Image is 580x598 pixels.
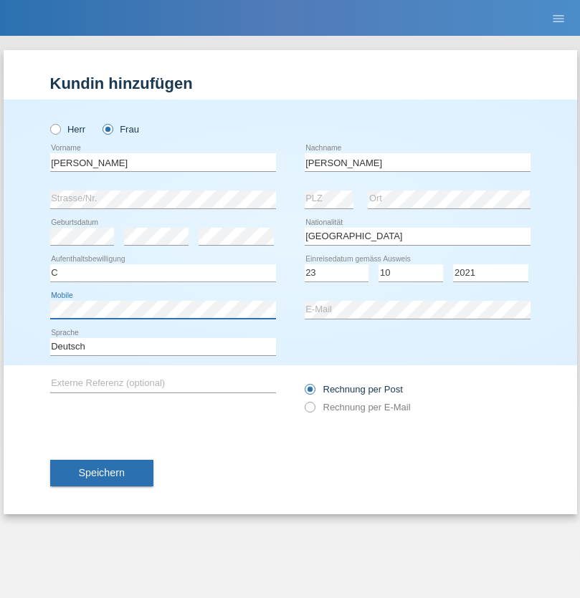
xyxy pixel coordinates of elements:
label: Herr [50,124,86,135]
label: Frau [103,124,139,135]
input: Rechnung per Post [305,384,314,402]
a: menu [544,14,573,22]
input: Rechnung per E-Mail [305,402,314,420]
button: Speichern [50,460,153,487]
label: Rechnung per E-Mail [305,402,411,413]
input: Frau [103,124,112,133]
h1: Kundin hinzufügen [50,74,531,92]
span: Speichern [79,467,125,478]
i: menu [551,11,566,26]
label: Rechnung per Post [305,384,403,395]
input: Herr [50,124,60,133]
